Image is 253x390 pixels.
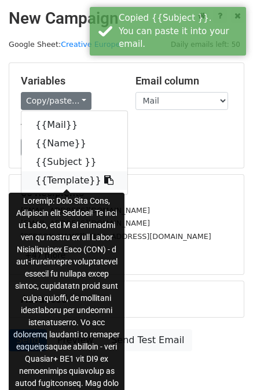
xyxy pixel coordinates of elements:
small: Google Sheet: [9,40,120,49]
a: {{Mail}} [21,116,127,134]
a: {{Subject }} [21,153,127,171]
small: [EMAIL_ADDRESS][DOMAIN_NAME] [21,206,150,215]
h5: Email column [135,75,233,87]
h5: Variables [21,75,118,87]
h2: New Campaign [9,9,244,28]
small: [EMAIL_ADDRESS][DOMAIN_NAME] [21,219,150,227]
a: Copy/paste... [21,92,91,110]
a: Send Test Email [104,329,192,351]
a: {{Template}} [21,171,127,190]
iframe: Chat Widget [195,334,253,390]
a: Creative Europe [61,40,120,49]
div: Copied {{Subject }}. You can paste it into your email. [119,12,241,51]
small: [PERSON_NAME][EMAIL_ADDRESS][DOMAIN_NAME] [21,232,211,241]
a: {{Name}} [21,134,127,153]
h5: Advanced [21,293,232,306]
